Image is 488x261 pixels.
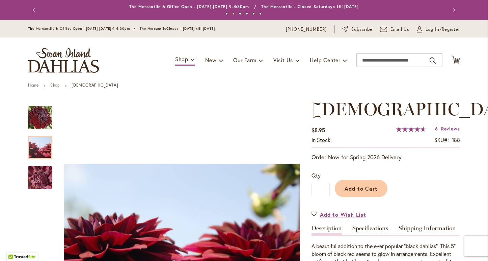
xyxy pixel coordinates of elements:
button: Previous [28,3,42,17]
p: Order Now for Spring 2026 Delivery [311,153,460,161]
button: 4 of 6 [246,13,248,15]
span: Subscribe [351,26,373,33]
strong: SKU [434,136,449,143]
a: store logo [28,48,99,73]
a: Description [311,225,342,235]
a: Add to Wish List [311,211,366,218]
span: Our Farm [233,56,256,64]
a: Subscribe [342,26,373,33]
div: 93% [396,126,426,132]
span: Visit Us [273,56,293,64]
a: Shop [50,82,60,88]
span: In stock [311,136,330,143]
span: The Mercantile & Office Open - [DATE]-[DATE] 9-4:30pm / The Mercantile [28,26,166,31]
span: Closed - [DATE] till [DATE] [166,26,215,31]
strong: [DEMOGRAPHIC_DATA] [72,82,118,88]
span: Qty [311,172,321,179]
span: Add to Cart [345,185,378,192]
img: VOODOO [16,160,64,196]
div: VOODOO [28,159,52,189]
img: VOODOO [28,105,52,130]
span: New [205,56,216,64]
button: Add to Cart [335,180,387,197]
button: 5 of 6 [252,13,255,15]
span: 6 [435,125,438,132]
span: $8.95 [311,126,325,134]
a: Home [28,82,38,88]
a: 6 Reviews [435,125,460,132]
div: 188 [452,136,460,144]
a: Log In/Register [417,26,460,33]
a: Shipping Information [399,225,456,235]
a: The Mercantile & Office Open - [DATE]-[DATE] 9-4:30pm / The Mercantile - Closed Saturdays till [D... [129,4,359,9]
div: Availability [311,136,330,144]
span: Shop [175,55,188,63]
div: VOODOO [28,99,59,129]
span: Reviews [441,125,460,132]
iframe: Launch Accessibility Center [5,237,24,256]
button: Next [446,3,460,17]
span: Email Us [390,26,410,33]
span: Help Center [310,56,341,64]
button: 1 of 6 [225,13,228,15]
a: [PHONE_NUMBER] [286,26,327,33]
a: Specifications [352,225,388,235]
span: Add to Wish List [320,211,366,218]
button: 2 of 6 [232,13,235,15]
span: Log In/Register [426,26,460,33]
button: 3 of 6 [239,13,241,15]
a: Email Us [380,26,410,33]
div: VOODOO [28,129,59,159]
button: 6 of 6 [259,13,262,15]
